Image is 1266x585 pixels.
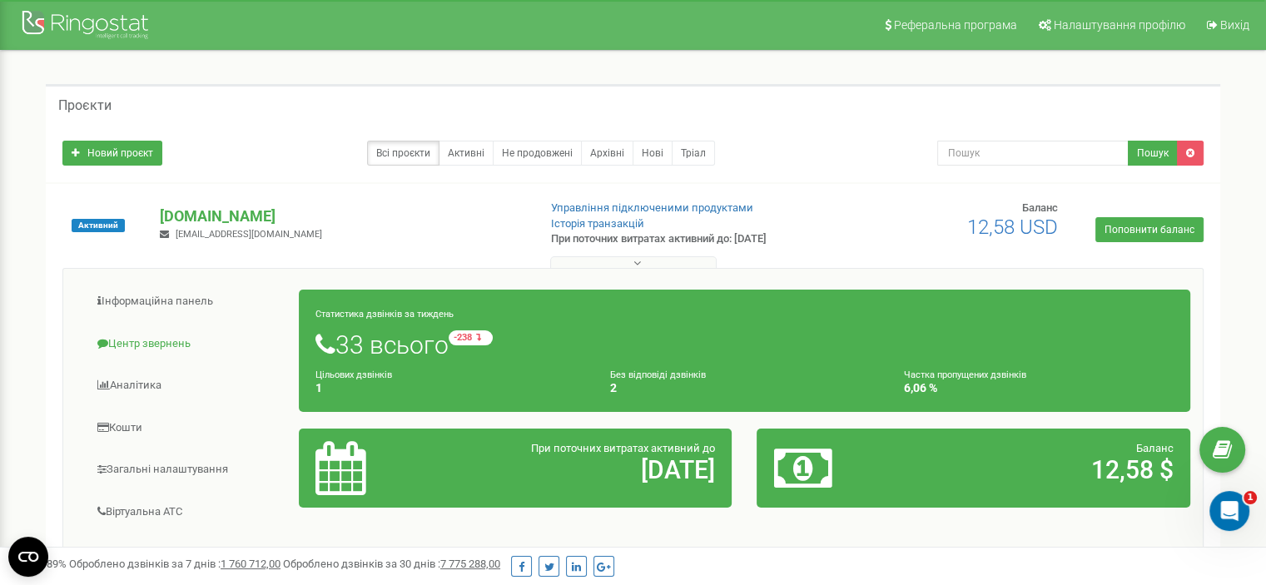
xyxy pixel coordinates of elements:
button: Open CMP widget [8,537,48,577]
small: -238 [449,330,493,345]
span: Оброблено дзвінків за 30 днів : [283,558,500,570]
a: Всі проєкти [367,141,439,166]
h2: [DATE] [457,456,715,483]
p: При поточних витратах активний до: [DATE] [551,231,817,247]
h5: Проєкти [58,98,112,113]
a: Аналiтика [76,365,300,406]
a: Віртуальна АТС [76,492,300,533]
a: Нові [633,141,673,166]
small: Частка пропущених дзвінків [904,369,1026,380]
a: Активні [439,141,494,166]
span: Баланс [1022,201,1058,214]
span: Активний [72,219,125,232]
small: Без відповіді дзвінків [610,369,706,380]
u: 7 775 288,00 [440,558,500,570]
a: Інформаційна панель [76,281,300,322]
a: Поповнити баланс [1095,217,1204,242]
a: Тріал [672,141,715,166]
span: При поточних витратах активний до [531,442,715,454]
span: 12,58 USD [967,216,1058,239]
span: Баланс [1136,442,1174,454]
a: Архівні [581,141,633,166]
small: Статистика дзвінків за тиждень [315,309,454,320]
span: Оброблено дзвінків за 7 днів : [69,558,281,570]
h2: 12,58 $ [916,456,1174,483]
h4: 1 [315,382,585,394]
span: Налаштування профілю [1054,18,1185,32]
small: Цільових дзвінків [315,369,392,380]
a: Управління підключеними продуктами [551,201,753,214]
h1: 33 всього [315,330,1174,359]
a: Новий проєкт [62,141,162,166]
h4: 6,06 % [904,382,1174,394]
span: 1 [1244,491,1257,504]
span: Реферальна програма [894,18,1017,32]
span: [EMAIL_ADDRESS][DOMAIN_NAME] [176,229,322,240]
input: Пошук [937,141,1129,166]
a: Загальні налаштування [76,449,300,490]
button: Пошук [1128,141,1178,166]
a: Кошти [76,408,300,449]
h4: 2 [610,382,880,394]
span: Вихід [1220,18,1249,32]
a: Центр звернень [76,324,300,364]
a: Наскрізна аналітика [76,533,300,574]
a: Не продовжені [493,141,582,166]
p: [DOMAIN_NAME] [160,206,524,227]
iframe: Intercom live chat [1209,491,1249,531]
u: 1 760 712,00 [221,558,281,570]
a: Історія транзакцій [551,217,644,230]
